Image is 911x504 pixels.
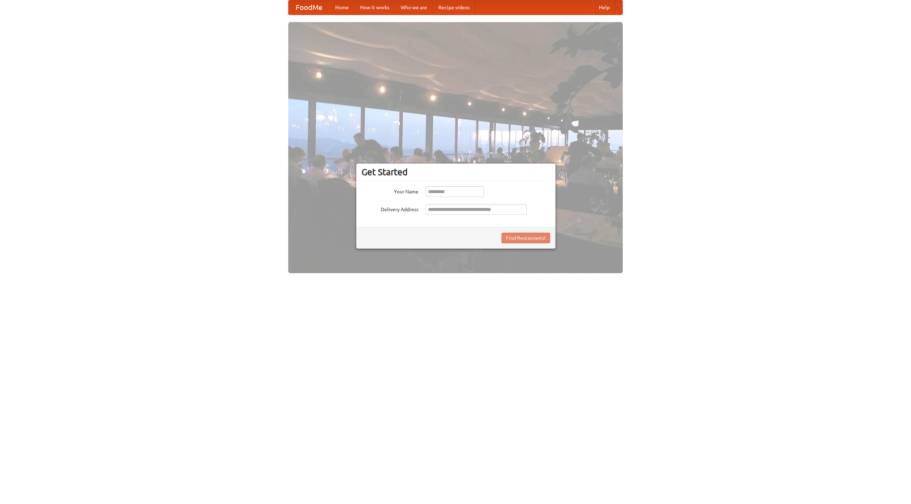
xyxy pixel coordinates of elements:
a: FoodMe [289,0,330,15]
label: Your Name [362,186,418,195]
button: Find Restaurants! [501,233,550,243]
a: How it works [354,0,395,15]
a: Recipe videos [433,0,475,15]
a: Help [593,0,615,15]
a: Who we are [395,0,433,15]
a: Home [330,0,354,15]
label: Delivery Address [362,204,418,213]
h3: Get Started [362,167,550,177]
